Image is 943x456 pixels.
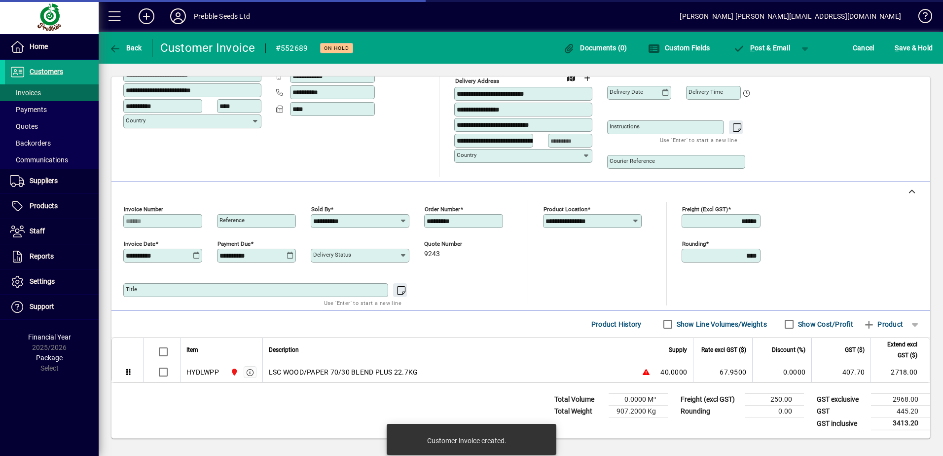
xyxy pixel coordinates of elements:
mat-label: Payment due [218,240,251,247]
div: HYDLWPP [186,367,219,377]
td: GST [812,406,871,418]
span: Suppliers [30,177,58,185]
span: Support [30,303,54,310]
span: Discount (%) [772,344,805,355]
span: Settings [30,277,55,285]
span: Supply [669,344,687,355]
a: Communications [5,152,99,168]
mat-label: Delivery status [313,251,351,258]
a: Backorders [5,135,99,152]
span: Financial Year [28,333,71,341]
span: Back [109,44,142,52]
span: Description [269,344,299,355]
div: Customer Invoice [160,40,255,56]
div: [PERSON_NAME] [PERSON_NAME][EMAIL_ADDRESS][DOMAIN_NAME] [680,8,901,24]
span: Extend excl GST ($) [877,339,917,361]
a: Settings [5,269,99,294]
td: 0.0000 [752,362,811,382]
a: Knowledge Base [911,2,931,34]
td: GST exclusive [812,394,871,406]
mat-label: Sold by [311,206,330,213]
div: #552689 [276,40,308,56]
div: 67.9500 [699,367,746,377]
td: 250.00 [745,394,804,406]
mat-label: Rounding [682,240,706,247]
a: Reports [5,244,99,269]
span: Documents (0) [563,44,627,52]
span: 9243 [424,250,440,258]
mat-label: Country [457,152,476,158]
span: Package [36,354,63,362]
button: Product History [587,315,646,333]
span: PALMERSTON NORTH [228,367,239,378]
span: Rate excl GST ($) [701,344,746,355]
button: Cancel [850,39,877,57]
label: Show Line Volumes/Weights [675,319,767,329]
button: Profile [162,7,194,25]
button: Save & Hold [892,39,935,57]
td: GST inclusive [812,418,871,430]
mat-label: Country [126,117,145,124]
span: Payments [10,106,47,114]
div: Prebble Seeds Ltd [194,8,250,24]
span: S [895,44,899,52]
td: Rounding [676,406,745,418]
a: Staff [5,219,99,244]
mat-label: Delivery time [689,88,723,95]
td: Total Volume [549,394,609,406]
span: Quote number [424,241,483,247]
mat-label: Invoice date [124,240,155,247]
mat-label: Reference [219,217,245,224]
span: Invoices [10,89,41,97]
a: View on map [563,70,579,85]
a: Suppliers [5,169,99,193]
span: ave & Hold [895,40,933,56]
td: Freight (excl GST) [676,394,745,406]
td: 2718.00 [870,362,930,382]
mat-hint: Use 'Enter' to start a new line [324,297,401,308]
mat-label: Invoice number [124,206,163,213]
button: Product [858,315,908,333]
div: Customer invoice created. [427,436,507,446]
td: 445.20 [871,406,930,418]
td: 3413.20 [871,418,930,430]
app-page-header-button: Back [99,39,153,57]
span: ost & Email [733,44,790,52]
span: Customers [30,68,63,76]
span: Communications [10,156,68,164]
span: Products [30,202,58,210]
td: 2968.00 [871,394,930,406]
button: Post & Email [728,39,795,57]
a: Home [5,35,99,59]
td: 0.00 [745,406,804,418]
button: Custom Fields [646,39,713,57]
span: P [750,44,755,52]
mat-label: Instructions [610,123,640,130]
button: Choose address [579,70,595,86]
td: 0.0000 M³ [609,394,668,406]
a: Products [5,194,99,219]
mat-label: Title [126,286,137,293]
button: Back [107,39,145,57]
span: Item [186,344,198,355]
span: Quotes [10,122,38,130]
a: Payments [5,101,99,118]
span: Backorders [10,139,51,147]
span: Product [863,316,903,332]
mat-label: Freight (excl GST) [682,206,728,213]
mat-label: Product location [544,206,587,213]
a: Quotes [5,118,99,135]
mat-hint: Use 'Enter' to start a new line [660,134,737,146]
span: On hold [324,45,349,51]
a: Support [5,295,99,319]
span: Staff [30,227,45,235]
label: Show Cost/Profit [796,319,853,329]
span: Custom Fields [648,44,710,52]
mat-label: Order number [425,206,460,213]
mat-label: Courier Reference [610,157,655,164]
button: Add [131,7,162,25]
td: 907.2000 Kg [609,406,668,418]
span: Product History [591,316,642,332]
span: Home [30,42,48,50]
mat-label: Delivery date [610,88,643,95]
